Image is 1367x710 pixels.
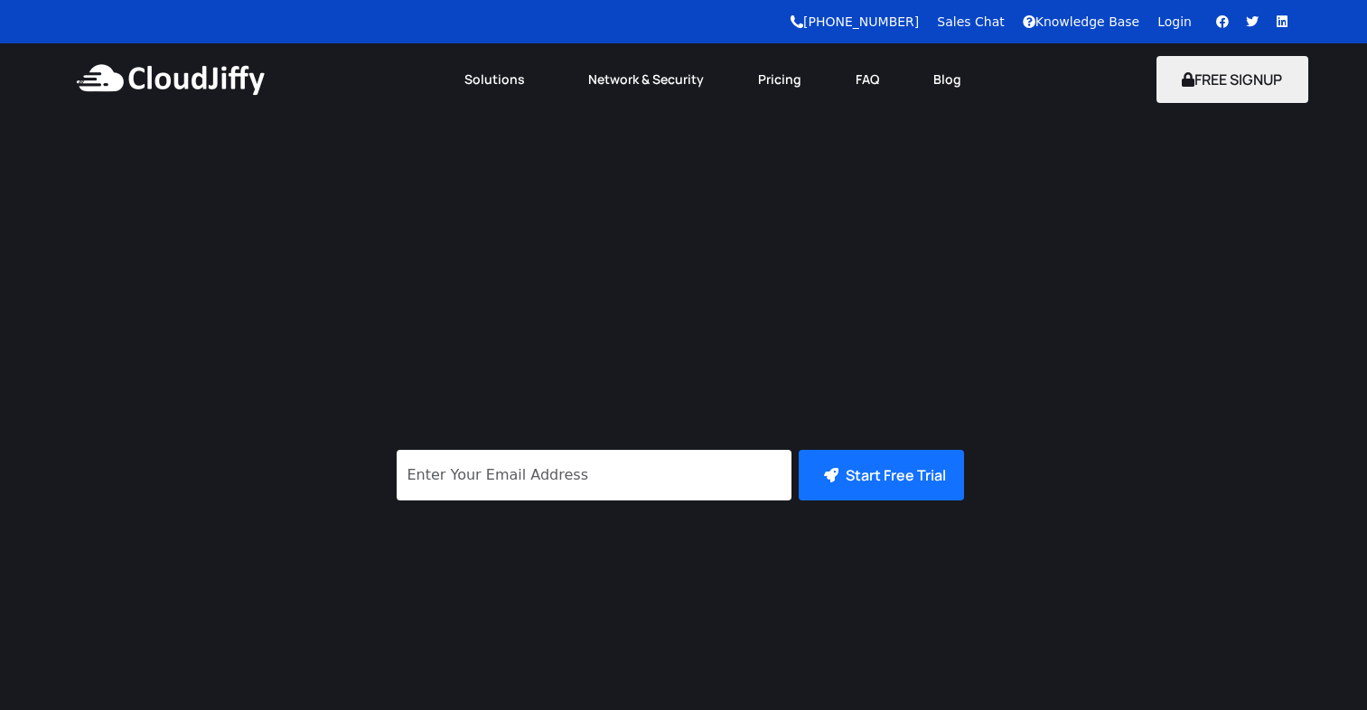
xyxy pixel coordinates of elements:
[1157,14,1192,29] a: Login
[1156,56,1309,103] button: FREE SIGNUP
[561,60,731,99] a: Network & Security
[397,450,791,500] input: Enter Your Email Address
[906,60,988,99] a: Blog
[937,14,1004,29] a: Sales Chat
[437,60,561,99] a: Solutions
[1023,14,1140,29] a: Knowledge Base
[799,450,964,500] button: Start Free Trial
[1156,70,1309,89] a: FREE SIGNUP
[829,60,906,99] a: FAQ
[731,60,829,99] a: Pricing
[791,14,919,29] a: [PHONE_NUMBER]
